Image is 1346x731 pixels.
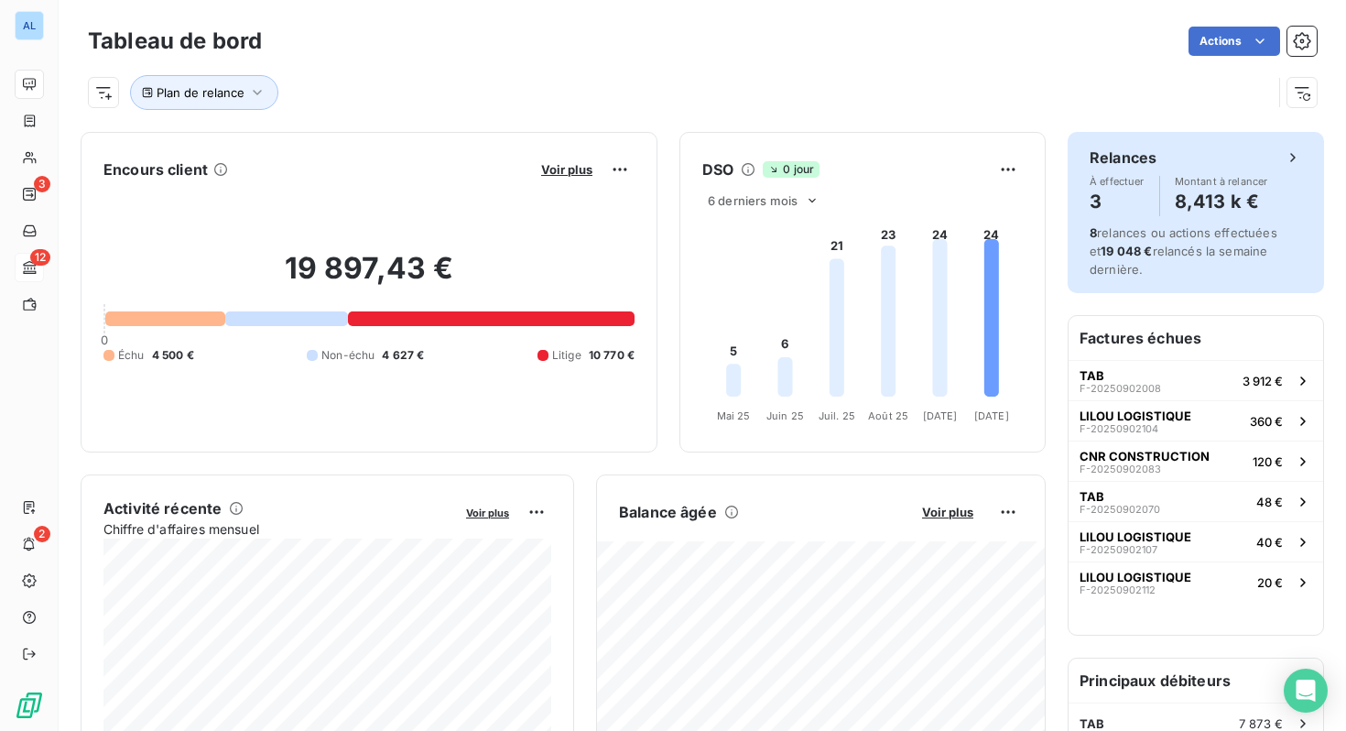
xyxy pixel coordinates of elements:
h6: Factures échues [1069,316,1323,360]
h6: Balance âgée [619,501,717,523]
h6: Principaux débiteurs [1069,659,1323,703]
h4: 8,413 k € [1175,187,1268,216]
span: Litige [552,347,581,364]
button: LILOU LOGISTIQUEF-20250902104360 € [1069,400,1323,441]
span: 0 [101,333,108,347]
span: TAB [1080,716,1104,731]
img: Logo LeanPay [15,691,44,720]
h4: 3 [1090,187,1145,216]
span: LILOU LOGISTIQUE [1080,570,1191,584]
span: Voir plus [541,162,592,177]
span: TAB [1080,489,1104,504]
span: Montant à relancer [1175,176,1268,187]
span: Chiffre d'affaires mensuel [103,519,453,539]
span: 2 [34,526,50,542]
span: Échu [118,347,145,364]
button: Plan de relance [130,75,278,110]
span: Plan de relance [157,85,244,100]
tspan: Juil. 25 [819,409,855,422]
button: Actions [1189,27,1280,56]
span: F-20250902070 [1080,504,1160,515]
span: 48 € [1256,495,1283,509]
span: 120 € [1253,454,1283,469]
span: Voir plus [922,505,973,519]
span: 4 500 € [152,347,194,364]
button: Voir plus [917,504,979,520]
tspan: Août 25 [868,409,908,422]
button: Voir plus [536,161,598,178]
span: 7 873 € [1239,716,1283,731]
span: TAB [1080,368,1104,383]
span: À effectuer [1090,176,1145,187]
span: Non-échu [321,347,374,364]
span: 360 € [1250,414,1283,429]
tspan: Mai 25 [717,409,751,422]
h6: Encours client [103,158,208,180]
span: 20 € [1257,575,1283,590]
span: LILOU LOGISTIQUE [1080,409,1191,423]
span: F-20250902112 [1080,584,1156,595]
div: Open Intercom Messenger [1284,669,1328,713]
span: CNR CONSTRUCTION [1080,449,1210,464]
span: 6 derniers mois [708,193,798,208]
span: F-20250902008 [1080,383,1161,394]
h3: Tableau de bord [88,25,262,58]
span: 3 [34,176,50,192]
span: F-20250902083 [1080,464,1161,475]
span: Voir plus [466,507,509,519]
button: LILOU LOGISTIQUEF-2025090210740 € [1069,521,1323,562]
span: 8 [1090,225,1097,240]
h6: Relances [1090,147,1156,169]
h6: DSO [702,158,733,180]
button: LILOU LOGISTIQUEF-2025090211220 € [1069,562,1323,602]
tspan: Juin 25 [766,409,804,422]
span: F-20250902107 [1080,544,1157,555]
span: 19 048 € [1101,244,1152,258]
span: relances ou actions effectuées et relancés la semaine dernière. [1090,225,1277,277]
button: CNR CONSTRUCTIONF-20250902083120 € [1069,441,1323,481]
h6: Activité récente [103,497,222,519]
span: 40 € [1256,535,1283,550]
span: F-20250902104 [1080,423,1158,434]
span: 12 [30,249,50,266]
span: 4 627 € [382,347,424,364]
span: 10 770 € [589,347,635,364]
span: LILOU LOGISTIQUE [1080,529,1191,544]
button: TABF-202509020083 912 € [1069,360,1323,400]
div: AL [15,11,44,40]
tspan: [DATE] [974,409,1009,422]
button: Voir plus [461,504,515,520]
tspan: [DATE] [923,409,958,422]
span: 3 912 € [1243,374,1283,388]
h2: 19 897,43 € [103,250,635,305]
span: 0 jour [763,161,820,178]
button: TABF-2025090207048 € [1069,481,1323,521]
